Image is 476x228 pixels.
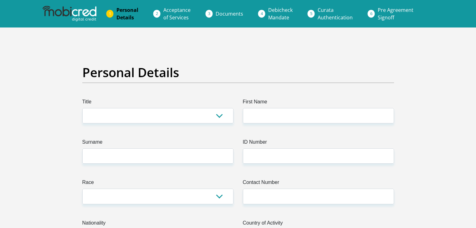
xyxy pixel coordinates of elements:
[378,7,413,21] span: Pre Agreement Signoff
[43,6,96,22] img: mobicred logo
[158,4,196,24] a: Acceptanceof Services
[82,65,394,80] h2: Personal Details
[243,98,394,108] label: First Name
[243,148,394,164] input: ID Number
[243,138,394,148] label: ID Number
[243,179,394,189] label: Contact Number
[313,4,358,24] a: CurataAuthentication
[373,4,418,24] a: Pre AgreementSignoff
[216,10,243,17] span: Documents
[82,138,233,148] label: Surname
[263,4,298,24] a: DebicheckMandate
[111,4,143,24] a: PersonalDetails
[82,148,233,164] input: Surname
[211,7,248,20] a: Documents
[268,7,293,21] span: Debicheck Mandate
[116,7,138,21] span: Personal Details
[163,7,191,21] span: Acceptance of Services
[243,108,394,123] input: First Name
[243,189,394,204] input: Contact Number
[82,98,233,108] label: Title
[318,7,353,21] span: Curata Authentication
[82,179,233,189] label: Race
